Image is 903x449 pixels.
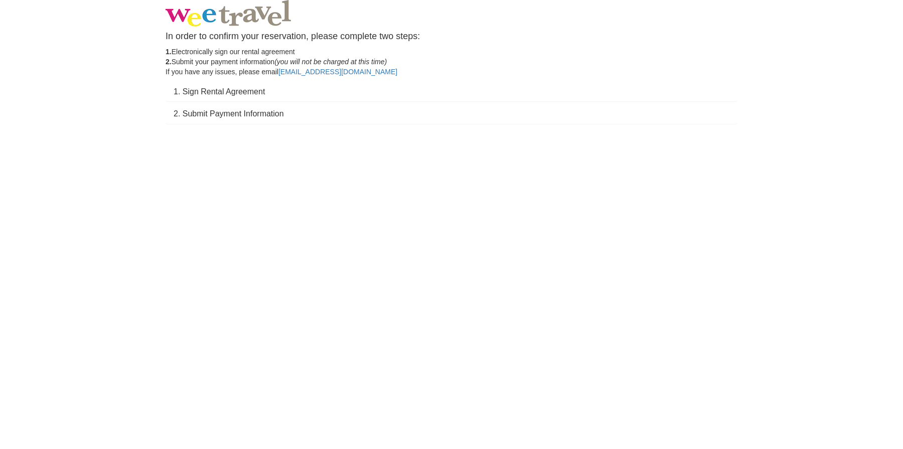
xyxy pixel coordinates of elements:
[278,68,397,76] a: [EMAIL_ADDRESS][DOMAIN_NAME]
[166,47,737,77] p: Electronically sign our rental agreement Submit your payment information If you have any issues, ...
[166,58,172,66] strong: 2.
[274,58,387,66] em: (you will not be charged at this time)
[166,32,737,42] h4: In order to confirm your reservation, please complete two steps:
[174,87,729,96] h3: 1. Sign Rental Agreement
[174,109,729,118] h3: 2. Submit Payment Information
[166,48,172,56] strong: 1.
